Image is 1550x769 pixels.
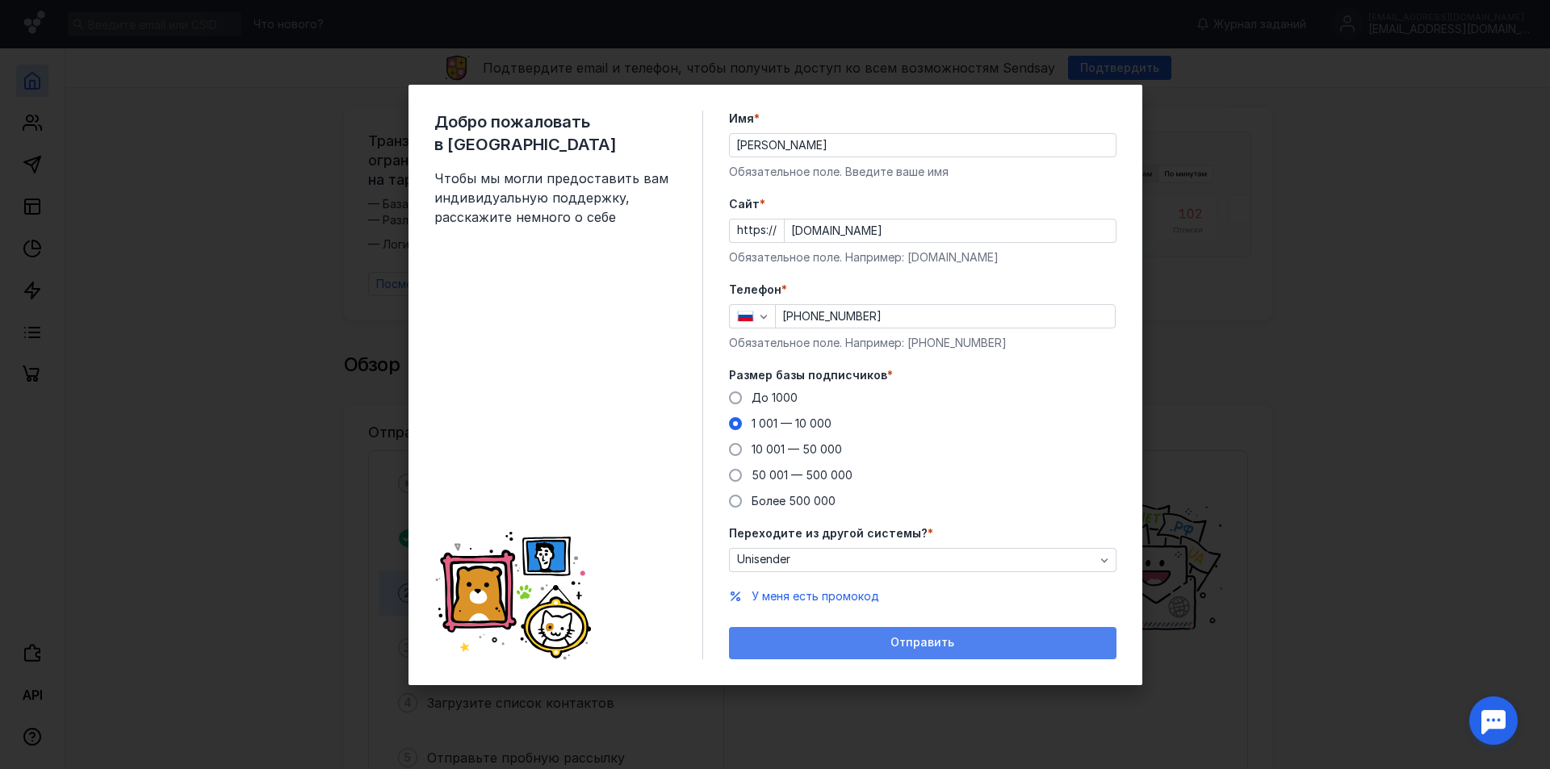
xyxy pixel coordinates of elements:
[729,525,928,541] span: Переходите из другой системы?
[434,111,677,156] span: Добро пожаловать в [GEOGRAPHIC_DATA]
[752,588,879,604] button: У меня есть промокод
[434,169,677,227] span: Чтобы мы могли предоставить вам индивидуальную поддержку, расскажите немного о себе
[737,553,790,566] span: Unisender
[890,636,954,650] span: Отправить
[729,367,887,383] span: Размер базы подписчиков
[752,494,836,508] span: Более 500 000
[729,282,781,298] span: Телефон
[752,589,879,603] span: У меня есть промокод
[729,627,1116,659] button: Отправить
[729,111,754,127] span: Имя
[752,468,852,482] span: 50 001 — 500 000
[752,416,832,430] span: 1 001 — 10 000
[729,335,1116,351] div: Обязательное поле. Например: [PHONE_NUMBER]
[729,164,1116,180] div: Обязательное поле. Введите ваше имя
[729,196,760,212] span: Cайт
[752,391,798,404] span: До 1000
[752,442,842,456] span: 10 001 — 50 000
[729,548,1116,572] button: Unisender
[729,249,1116,265] div: Обязательное поле. Например: [DOMAIN_NAME]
